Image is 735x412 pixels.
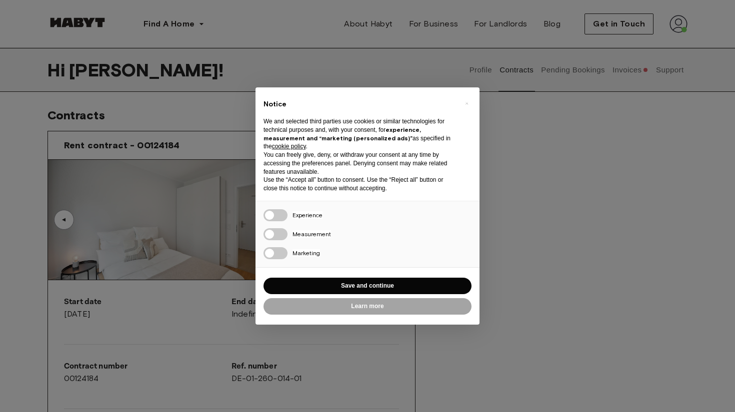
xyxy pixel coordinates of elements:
p: We and selected third parties use cookies or similar technologies for technical purposes and, wit... [263,117,455,151]
strong: experience, measurement and “marketing (personalized ads)” [263,126,421,142]
h2: Notice [263,99,455,109]
span: × [465,97,468,109]
span: Marketing [292,249,320,257]
span: Experience [292,211,322,219]
button: Learn more [263,298,471,315]
a: cookie policy [272,143,306,150]
p: You can freely give, deny, or withdraw your consent at any time by accessing the preferences pane... [263,151,455,176]
span: Measurement [292,230,331,238]
button: Save and continue [263,278,471,294]
button: Close this notice [458,95,474,111]
p: Use the “Accept all” button to consent. Use the “Reject all” button or close this notice to conti... [263,176,455,193]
